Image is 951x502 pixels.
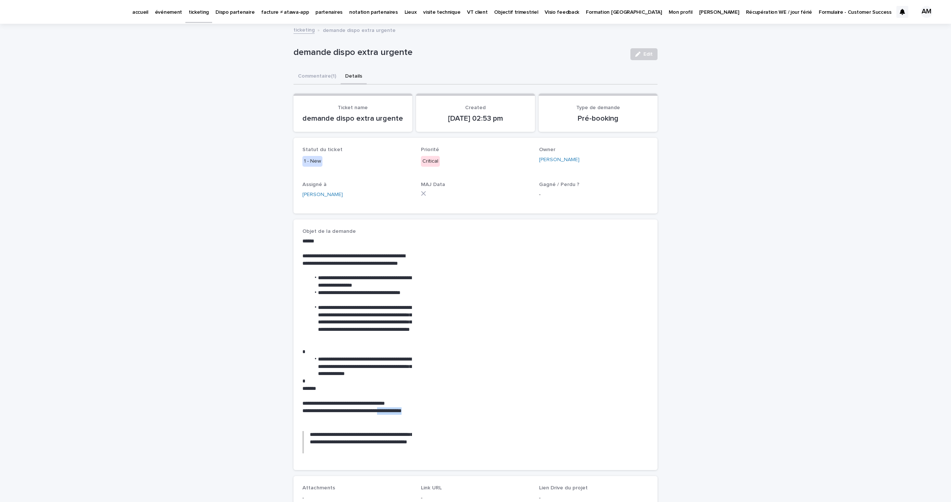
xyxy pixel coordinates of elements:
span: Link URL [421,485,442,490]
p: [DATE] 02:53 pm [425,114,526,123]
p: demande dispo extra urgente [323,26,396,34]
span: Priorité [421,147,439,152]
p: Pré-booking [548,114,649,123]
span: MAJ Data [421,182,445,187]
div: Critical [421,156,440,167]
p: demande dispo extra urgente [293,47,624,58]
span: Lien Drive du projet [539,485,588,490]
span: Ticket name [338,105,368,110]
a: [PERSON_NAME] [539,156,580,164]
p: - [421,494,530,502]
a: [PERSON_NAME] [302,191,343,199]
p: - [302,494,412,502]
span: Owner [539,147,555,152]
span: Created [465,105,486,110]
span: Objet de la demande [302,229,356,234]
div: 1 - New [302,156,322,167]
span: Gagné / Perdu ? [539,182,580,187]
span: Assigné à [302,182,327,187]
p: - [539,191,649,199]
button: Edit [630,48,658,60]
span: Statut du ticket [302,147,343,152]
button: Commentaire (1) [293,69,341,85]
a: ticketing [293,25,315,34]
p: demande dispo extra urgente [302,114,403,123]
div: AM [921,6,932,18]
span: Attachments [302,485,335,490]
p: - [539,494,649,502]
span: Type de demande [576,105,620,110]
img: Ls34BcGeRexTGTNfXpUC [15,4,87,19]
span: Edit [643,52,653,57]
button: Details [341,69,367,85]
